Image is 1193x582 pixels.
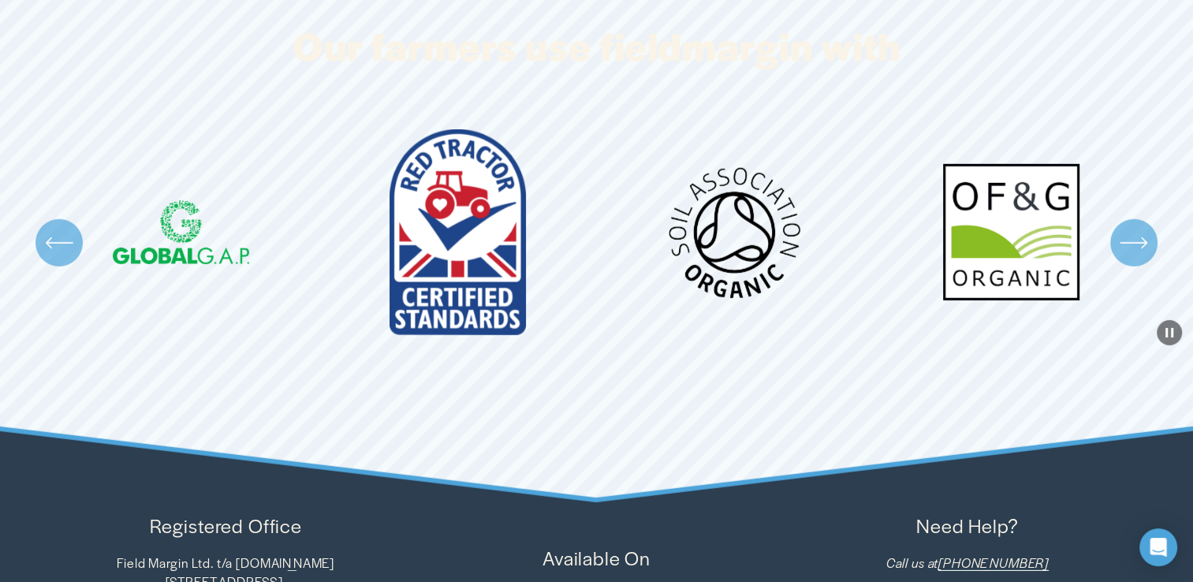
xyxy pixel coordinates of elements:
em: Call us at [886,554,939,572]
a: [PHONE_NUMBER] [938,554,1049,573]
button: Previous [35,219,83,267]
strong: Our farmers use fieldmargin with [293,18,900,72]
p: Need Help? [786,512,1148,540]
p: Available On [416,544,777,573]
button: Pause Background [1157,320,1182,345]
p: Registered Office [45,512,407,540]
div: Open Intercom Messenger [1139,528,1177,566]
button: Next [1110,219,1158,267]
